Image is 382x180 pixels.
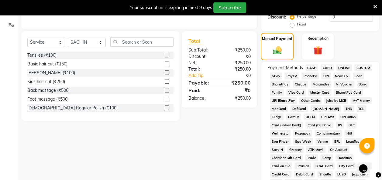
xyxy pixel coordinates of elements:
span: MosamBee [311,81,331,88]
span: UPI BharatPay [270,97,297,104]
span: Jazz Cash [350,171,370,178]
iframe: chat widget [356,156,376,174]
span: On Account [328,146,349,153]
span: Razorpay [293,130,312,137]
span: Envision [294,162,311,169]
span: Family [270,89,284,96]
span: BRAC Card [313,162,335,169]
span: NearBuy [333,72,350,79]
div: Discount: [184,53,219,60]
div: Total: [184,66,219,72]
span: UPI [321,72,331,79]
span: Master Card [308,89,331,96]
div: ₹0 [219,53,255,60]
span: UPI Axis [319,113,336,120]
span: ATH Movil [306,146,325,153]
button: Subscribe [213,2,246,13]
div: [DEMOGRAPHIC_DATA] Regular Polish (₹100) [27,105,118,111]
span: CARD [321,64,334,71]
span: MariDeal [270,105,288,112]
a: Add Tip [184,72,225,79]
label: Redemption [308,36,329,41]
span: Spa Week [293,138,313,145]
span: TCL [356,105,366,112]
span: LoanTap [344,138,362,145]
span: Comp [320,154,333,161]
span: CEdge [270,113,284,120]
div: Payable: [184,79,219,86]
span: Card M [286,113,301,120]
img: _cash.svg [270,45,284,55]
div: ₹0 [225,72,255,79]
span: BharatPay Card [334,89,363,96]
span: Bank [357,81,369,88]
div: Paid: [184,87,219,94]
div: Balance : [184,95,219,102]
span: Trade [305,154,318,161]
span: Spa Finder [270,138,291,145]
span: THD [343,105,354,112]
span: Credit Card [270,171,292,178]
div: ₹250.00 [219,47,255,53]
span: Card (Indian Bank) [270,122,303,128]
span: UPI Union [339,113,358,120]
div: Your subscription is expiring in next 9 days [130,5,212,11]
span: Other Cards [299,97,322,104]
span: PayTM [284,72,299,79]
span: RS [336,122,344,128]
div: ₹0 [219,87,255,94]
span: Donation [336,154,353,161]
span: Venmo [315,138,330,145]
span: Complimentary [315,130,342,137]
span: Cheque [293,81,308,88]
div: ₹250.00 [219,60,255,66]
div: [PERSON_NAME] (₹100) [27,70,75,76]
div: Back massage (₹500) [27,87,70,94]
span: CUSTOM [354,64,372,71]
span: Payment Methods [267,65,303,71]
span: Loan [353,72,364,79]
div: ₹250.00 [219,66,255,72]
span: BFL [332,138,342,145]
span: Card on File [270,162,292,169]
input: Search or Scan [110,37,174,47]
img: _gift.svg [311,45,325,56]
div: Net: [184,60,219,66]
span: MyT Money [350,97,372,104]
span: BTC [346,122,356,128]
label: Percentage [297,14,316,19]
div: Tensiles (₹100) [27,52,57,58]
span: Shoutlo [317,171,333,178]
span: Chamber Gift Card [270,154,303,161]
span: Juice by MCB [324,97,348,104]
span: Visa Card [286,89,306,96]
span: Nift [344,130,354,137]
span: Wellnessta [270,130,291,137]
span: City Card [337,162,356,169]
label: Fixed [297,22,306,27]
div: Kids hair cut (₹250) [27,78,65,85]
span: BharatPay [270,81,291,88]
span: ONLINE [336,64,352,71]
div: Sub Total: [184,47,219,53]
span: Card (DL Bank) [305,122,333,128]
label: Manual Payment [262,36,292,42]
span: GPay [270,72,282,79]
span: LUZO [335,171,348,178]
div: Foot massage (₹500) [27,96,69,102]
span: DefiDeal [290,105,308,112]
div: ₹250.00 [219,95,255,102]
span: GMoney [287,146,304,153]
span: SaveIN [270,146,285,153]
span: Debit Card [294,171,315,178]
div: Basic hair cut (₹150) [27,61,67,67]
span: PhonePe [301,72,319,79]
div: ₹250.00 [219,79,255,86]
span: UPI M [304,113,317,120]
span: Total [188,38,202,44]
span: CASH [305,64,318,71]
span: MI Voucher [334,81,354,88]
span: [DOMAIN_NAME] [310,105,341,112]
div: Discount: [267,14,286,20]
